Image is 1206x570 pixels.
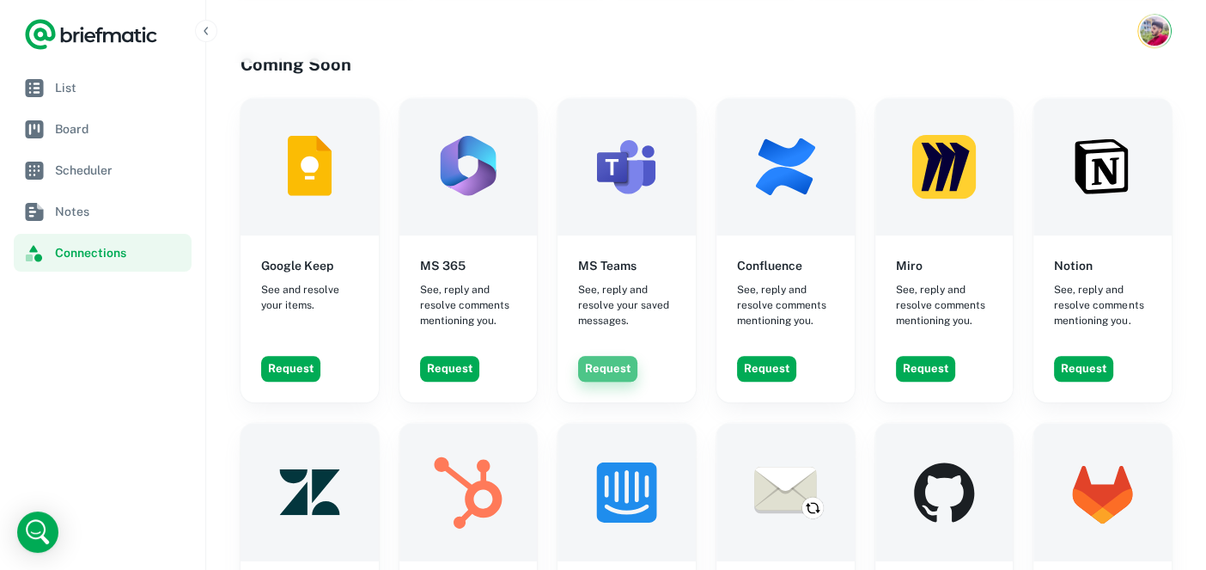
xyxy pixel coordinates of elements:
span: See and resolve your items. [261,282,358,313]
span: Notes [55,202,185,221]
img: MS Teams [557,98,696,236]
img: Zendesk [241,423,379,561]
img: Sasil Varghese [1140,16,1169,46]
span: Connections [55,243,185,262]
h6: Miro [896,256,923,275]
h4: Coming Soon [241,52,1172,77]
button: Request [1054,356,1113,382]
h6: Confluence [737,256,802,275]
button: Request [261,356,320,382]
button: Request [578,356,637,382]
span: See, reply and resolve comments mentioning you. [737,282,834,328]
h6: MS 365 [420,256,466,275]
button: Request [896,356,955,382]
img: Intercom [557,423,696,561]
img: Google Keep [241,98,379,236]
h6: Notion [1054,256,1093,275]
a: Logo [24,17,158,52]
span: See, reply and resolve comments mentioning you. [896,282,993,328]
h6: Google Keep [261,256,333,275]
span: List [55,78,185,97]
a: Connections [14,234,192,272]
span: Board [55,120,185,138]
img: Confluence [716,98,855,236]
img: GitLab [1033,423,1172,561]
div: Open Intercom Messenger [17,512,58,553]
img: Miro [875,98,1014,236]
img: GitHub [875,423,1014,561]
img: Hubspot [399,423,538,561]
span: Scheduler [55,161,185,180]
a: Board [14,110,192,148]
img: MS 365 [399,98,538,236]
h6: MS Teams [578,256,636,275]
a: Scheduler [14,151,192,189]
a: Notes [14,193,192,230]
span: See, reply and resolve comments mentioning you. [420,282,517,328]
button: Account button [1137,14,1172,48]
button: Request [737,356,796,382]
img: IMAP Server [716,423,855,561]
span: See, reply and resolve your saved messages. [578,282,675,328]
span: See, reply and resolve comments mentioning you. [1054,282,1151,328]
a: List [14,69,192,107]
button: Request [420,356,479,382]
img: Notion [1033,98,1172,236]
